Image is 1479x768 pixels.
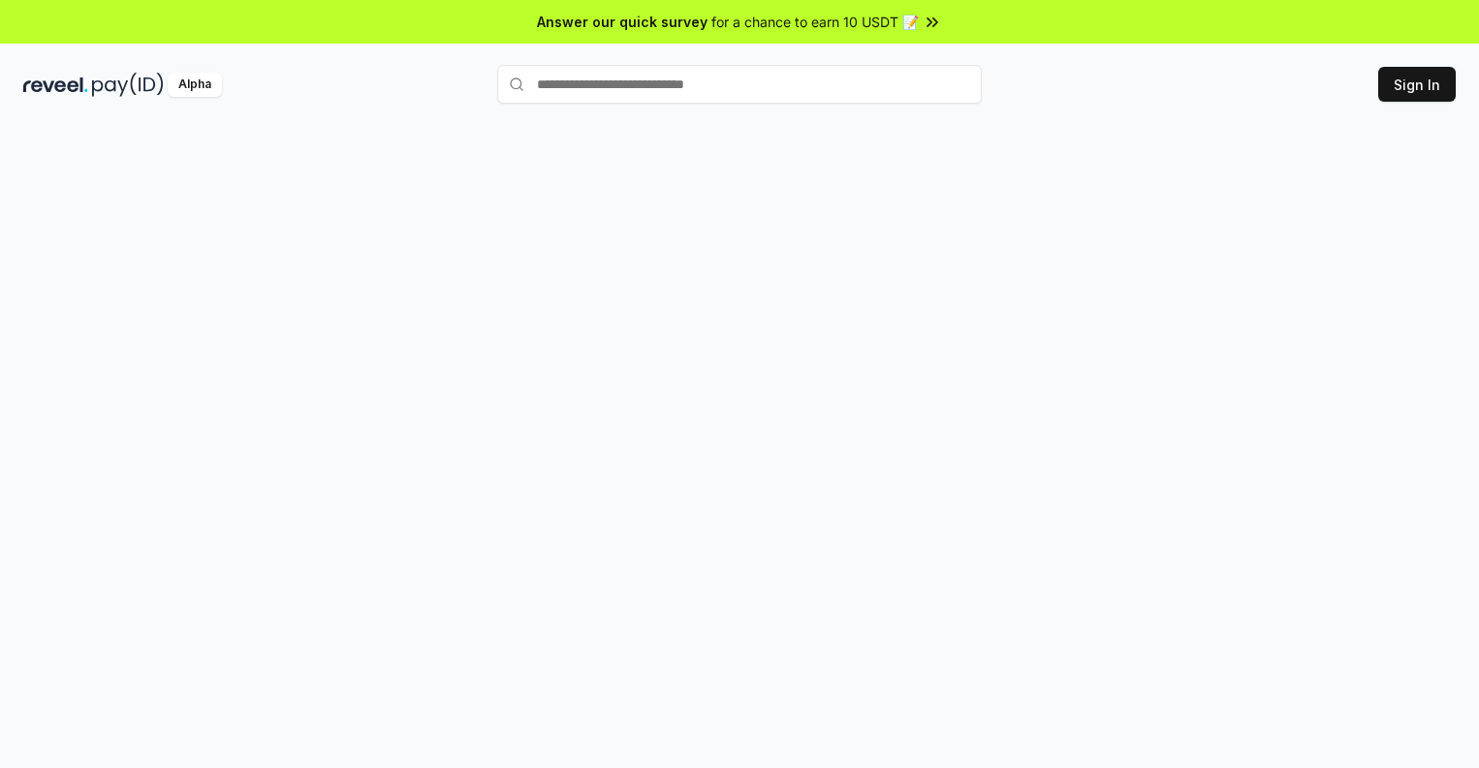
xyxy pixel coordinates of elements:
[537,12,708,32] span: Answer our quick survey
[1378,67,1456,102] button: Sign In
[711,12,919,32] span: for a chance to earn 10 USDT 📝
[168,73,222,97] div: Alpha
[92,73,164,97] img: pay_id
[23,73,88,97] img: reveel_dark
